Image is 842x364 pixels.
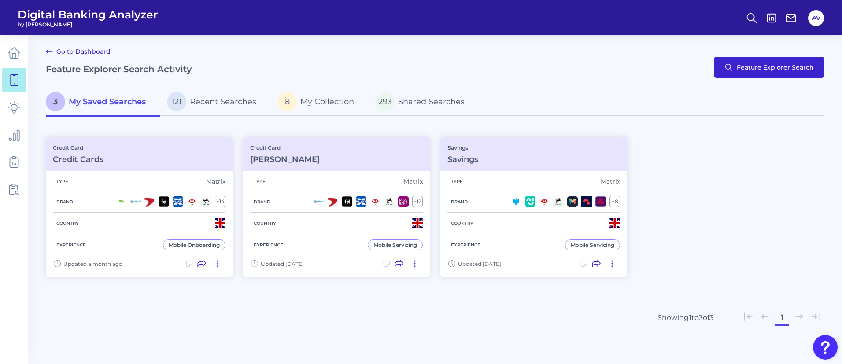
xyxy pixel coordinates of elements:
h5: Type [53,179,72,184]
h3: Savings [447,154,478,164]
div: Showing 1 to 3 of 3 [657,313,713,322]
div: + 12 [412,196,423,207]
h5: Brand [53,199,77,205]
h5: Type [447,179,466,184]
div: Matrix [601,177,620,185]
h5: Country [53,221,82,226]
button: Open Resource Center [813,335,838,360]
a: 3My Saved Searches [46,88,160,117]
button: AV [808,10,824,26]
button: 1 [775,310,789,324]
h3: Credit Cards [53,154,103,164]
div: + 8 [609,196,620,207]
div: + 14 [215,196,225,207]
a: 8My Collection [270,88,368,117]
span: Updated [DATE] [458,261,501,267]
div: Mobile Onboarding [169,242,220,248]
span: Digital Banking Analyzer [18,8,158,21]
h5: Type [250,179,269,184]
h5: Brand [447,199,471,205]
span: 8 [277,92,297,111]
a: Go to Dashboard [46,46,111,57]
span: Updated a month ago [63,261,122,267]
a: Credit Card[PERSON_NAME]TypeMatrixBrand+12CountryExperienceMobile ServicingUpdated [DATE] [243,137,430,277]
h5: Experience [447,242,484,248]
h5: Brand [250,199,274,205]
a: 293Shared Searches [368,88,479,117]
span: Shared Searches [398,97,465,107]
div: Matrix [403,177,423,185]
a: 121Recent Searches [160,88,270,117]
h5: Country [250,221,280,226]
span: 293 [375,92,395,111]
div: Mobile Servicing [373,242,417,248]
h5: Country [447,221,477,226]
p: Credit Card [53,144,103,151]
a: SavingsSavingsTypeMatrixBrand+8CountryExperienceMobile ServicingUpdated [DATE] [440,137,627,277]
div: Matrix [206,177,225,185]
h5: Experience [53,242,89,248]
h5: Experience [250,242,287,248]
a: Credit CardCredit CardsTypeMatrixBrand+14CountryExperienceMobile OnboardingUpdated a month ago [46,137,233,277]
button: Feature Explorer Search [714,57,824,78]
span: by [PERSON_NAME] [18,21,158,28]
span: Updated [DATE] [261,261,304,267]
span: 121 [167,92,186,111]
div: Mobile Servicing [571,242,614,248]
span: Feature Explorer Search [737,64,814,71]
h2: Feature Explorer Search Activity [46,64,192,74]
p: Savings [447,144,478,151]
span: Recent Searches [190,97,256,107]
span: My Saved Searches [69,97,146,107]
h3: [PERSON_NAME] [250,154,320,164]
p: Credit Card [250,144,320,151]
span: 3 [46,92,65,111]
span: My Collection [300,97,354,107]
